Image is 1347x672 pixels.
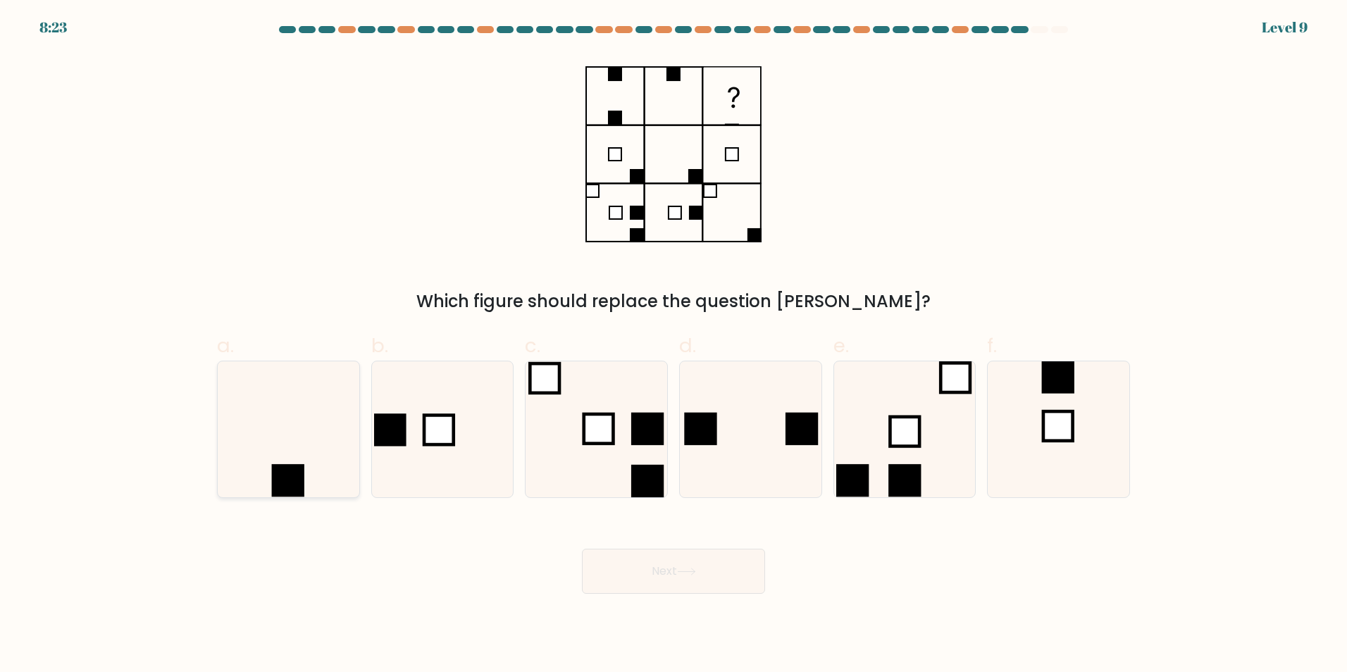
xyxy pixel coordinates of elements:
span: d. [679,332,696,359]
span: f. [987,332,997,359]
div: Which figure should replace the question [PERSON_NAME]? [225,289,1122,314]
span: e. [833,332,849,359]
button: Next [582,549,765,594]
span: c. [525,332,540,359]
span: a. [217,332,234,359]
div: 8:23 [39,17,67,38]
div: Level 9 [1262,17,1308,38]
span: b. [371,332,388,359]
